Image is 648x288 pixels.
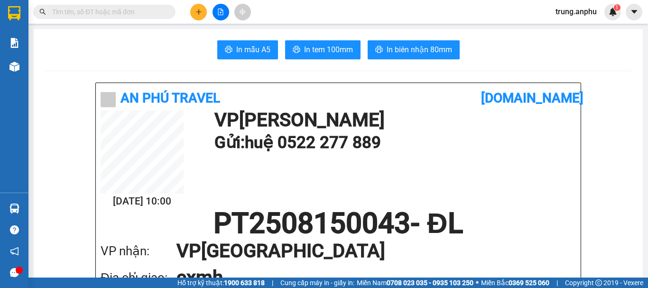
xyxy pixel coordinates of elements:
span: ⚪️ [476,281,479,285]
div: VP nhận: [101,242,176,261]
strong: 1900 633 818 [224,279,265,287]
img: warehouse-icon [9,204,19,214]
span: trung.anphu [548,6,604,18]
img: warehouse-icon [9,62,19,72]
span: | [556,278,558,288]
div: Địa chỉ giao: [101,268,176,288]
span: search [39,9,46,15]
span: printer [225,46,232,55]
span: Cung cấp máy in - giấy in: [280,278,354,288]
strong: 0708 023 035 - 0935 103 250 [387,279,473,287]
span: copyright [595,279,602,286]
span: caret-down [630,8,639,16]
button: plus [190,4,207,20]
h1: Gửi: huệ 0522 277 889 [214,130,571,156]
span: question-circle [10,225,19,234]
span: printer [375,46,383,55]
span: 1 [615,4,619,11]
img: logo-vxr [8,6,20,20]
span: Miền Nam [357,278,473,288]
button: caret-down [626,4,642,20]
b: [DOMAIN_NAME] [481,90,583,106]
img: solution-icon [9,38,19,48]
span: message [10,268,19,277]
h1: VP [GEOGRAPHIC_DATA] [176,238,557,264]
sup: 1 [614,4,620,11]
h2: [DATE] 10:00 [101,194,184,209]
span: In mẫu A5 [236,44,270,56]
strong: 0369 525 060 [509,279,549,287]
button: printerIn mẫu A5 [217,40,278,59]
span: plus [195,9,202,15]
button: printerIn tem 100mm [285,40,361,59]
img: icon-new-feature [609,8,617,16]
input: Tìm tên, số ĐT hoặc mã đơn [52,7,164,17]
h1: VP [PERSON_NAME] [214,111,571,130]
button: printerIn biên nhận 80mm [368,40,460,59]
span: file-add [217,9,224,15]
span: In biên nhận 80mm [387,44,452,56]
span: Miền Bắc [481,278,549,288]
button: file-add [213,4,229,20]
span: | [272,278,273,288]
span: notification [10,247,19,256]
span: Hỗ trợ kỹ thuật: [177,278,265,288]
h1: PT2508150043 - ĐL [101,209,576,238]
span: printer [293,46,300,55]
b: An Phú Travel [120,90,220,106]
button: aim [234,4,251,20]
span: In tem 100mm [304,44,353,56]
span: aim [239,9,246,15]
